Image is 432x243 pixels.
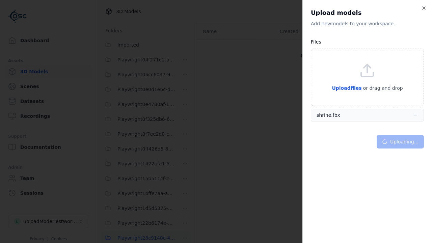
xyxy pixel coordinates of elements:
span: Upload files [332,85,361,91]
div: shrine.fbx [317,112,340,118]
p: or drag and drop [362,84,403,92]
h2: Upload models [311,8,424,18]
p: Add new model s to your workspace. [311,20,424,27]
label: Files [311,39,321,45]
